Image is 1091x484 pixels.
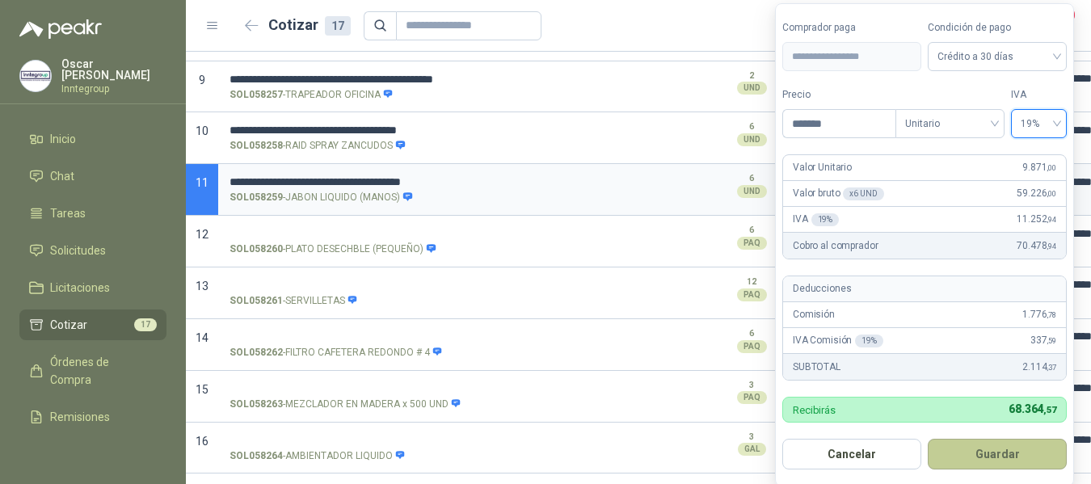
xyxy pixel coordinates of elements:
[1011,87,1067,103] label: IVA
[196,280,209,293] span: 13
[19,272,166,303] a: Licitaciones
[20,61,51,91] img: Company Logo
[793,281,851,297] p: Deducciones
[928,439,1067,469] button: Guardar
[230,397,461,412] p: - MEZCLADOR EN MADERA x 500 UND
[19,235,166,266] a: Solicitudes
[196,228,209,241] span: 12
[19,309,166,340] a: Cotizar17
[749,327,754,340] p: 6
[749,379,754,392] p: 3
[1047,336,1056,345] span: ,59
[1017,186,1056,201] span: 59.226
[1043,405,1056,415] span: ,57
[1047,363,1056,372] span: ,37
[737,288,767,301] div: PAQ
[50,316,87,334] span: Cotizar
[905,112,995,136] span: Unitario
[230,138,283,154] strong: SOL058258
[1017,238,1056,254] span: 70.478
[19,198,166,229] a: Tareas
[230,293,358,309] p: - SERVILLETAS
[230,383,530,395] input: SOL058263-MEZCLADOR EN MADERA x 500 UND
[749,172,754,185] p: 6
[793,307,835,322] p: Comisión
[199,74,205,86] span: 9
[50,353,151,389] span: Órdenes de Compra
[230,124,530,137] input: SOL058258-RAID SPRAY ZANCUDOS
[230,345,443,360] p: - FILTRO CAFETERA REDONDO # 4
[737,82,767,95] div: UND
[782,87,895,103] label: Precio
[793,360,840,375] p: SUBTOTAL
[749,120,754,133] p: 6
[793,333,883,348] p: IVA Comisión
[230,176,530,188] input: SOL058259-JABON LIQUIDO (MANOS)
[230,345,283,360] strong: SOL058262
[1022,360,1056,375] span: 2.114
[19,161,166,191] a: Chat
[749,69,754,82] p: 2
[1030,333,1056,348] span: 337
[230,280,530,292] input: SOL058261-SERVILLETAS
[50,242,106,259] span: Solicitudes
[230,190,413,205] p: - JABON LIQUIDO (MANOS)
[50,204,86,222] span: Tareas
[738,443,766,456] div: GAL
[325,16,351,36] div: 17
[1021,112,1057,136] span: 19%
[737,391,767,404] div: PAQ
[793,160,852,175] p: Valor Unitario
[61,84,166,94] p: Inntegroup
[737,133,767,146] div: UND
[782,20,921,36] label: Comprador paga
[1047,215,1056,224] span: ,94
[793,212,839,227] p: IVA
[196,176,209,189] span: 11
[1047,242,1056,250] span: ,94
[50,279,110,297] span: Licitaciones
[19,19,102,39] img: Logo peakr
[196,331,209,344] span: 14
[19,439,166,469] a: Configuración
[937,44,1057,69] span: Crédito a 30 días
[737,340,767,353] div: PAQ
[843,187,883,200] div: x 6 UND
[230,87,283,103] strong: SOL058257
[230,74,530,86] input: SOL058257-TRAPEADOR OFICINA
[749,431,754,444] p: 3
[268,14,351,36] h2: Cotizar
[61,58,166,81] p: Oscar [PERSON_NAME]
[1009,402,1056,415] span: 68.364
[793,405,836,415] p: Recibirás
[928,20,1067,36] label: Condición de pago
[811,213,840,226] div: 19 %
[230,435,530,447] input: SOL058264-AMBIENTADOR LIQUIDO
[230,448,283,464] strong: SOL058264
[230,448,406,464] p: - AMBIENTADOR LIQUIDO
[737,237,767,250] div: PAQ
[230,331,530,343] input: SOL058262-FILTRO CAFETERA REDONDO # 4
[1022,160,1056,175] span: 9.871
[1017,212,1056,227] span: 11.252
[1047,310,1056,319] span: ,78
[196,435,209,448] span: 16
[230,293,283,309] strong: SOL058261
[855,335,883,347] div: 19 %
[50,408,110,426] span: Remisiones
[1047,163,1056,172] span: ,00
[196,383,209,396] span: 15
[749,224,754,237] p: 6
[230,87,394,103] p: - TRAPEADOR OFICINA
[793,238,878,254] p: Cobro al comprador
[737,185,767,198] div: UND
[230,397,283,412] strong: SOL058263
[747,276,756,288] p: 12
[19,347,166,395] a: Órdenes de Compra
[1022,307,1056,322] span: 1.776
[230,242,436,257] p: - PLATO DESECHBLE (PEQUEÑO)
[50,130,76,148] span: Inicio
[230,190,283,205] strong: SOL058259
[196,124,209,137] span: 10
[50,167,74,185] span: Chat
